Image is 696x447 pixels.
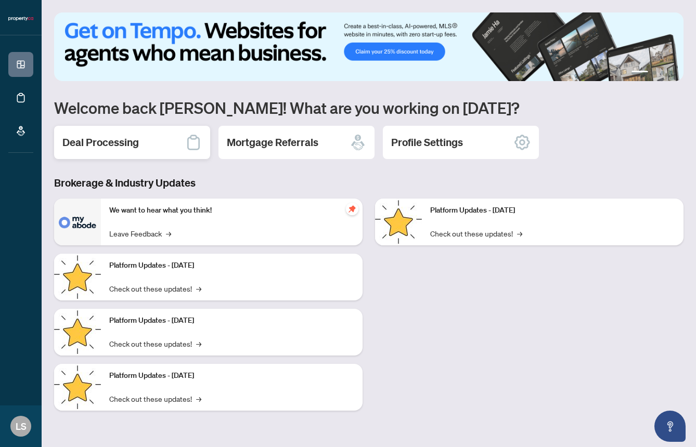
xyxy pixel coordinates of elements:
button: 1 [631,71,648,75]
a: Leave Feedback→ [109,228,171,239]
button: 3 [661,71,665,75]
span: pushpin [346,203,358,215]
button: 2 [652,71,656,75]
img: Slide 0 [54,12,684,81]
a: Check out these updates!→ [109,283,201,294]
span: → [517,228,522,239]
h2: Mortgage Referrals [227,135,318,150]
button: Open asap [654,411,686,442]
p: Platform Updates - [DATE] [109,370,354,382]
a: Check out these updates!→ [109,393,201,404]
p: Platform Updates - [DATE] [430,205,675,216]
h2: Deal Processing [62,135,139,150]
span: → [196,283,201,294]
img: Platform Updates - July 8, 2025 [54,364,101,411]
span: LS [16,419,27,433]
span: → [196,338,201,349]
p: Platform Updates - [DATE] [109,315,354,326]
a: Check out these updates!→ [109,338,201,349]
img: Platform Updates - September 16, 2025 [54,254,101,300]
img: Platform Updates - June 23, 2025 [375,199,422,245]
img: logo [8,16,33,22]
a: Check out these updates!→ [430,228,522,239]
h1: Welcome back [PERSON_NAME]! What are you working on [DATE]? [54,98,684,117]
span: → [196,393,201,404]
h2: Profile Settings [391,135,463,150]
p: Platform Updates - [DATE] [109,260,354,271]
button: 4 [669,71,673,75]
img: We want to hear what you think! [54,199,101,245]
span: → [166,228,171,239]
h3: Brokerage & Industry Updates [54,176,684,190]
p: We want to hear what you think! [109,205,354,216]
img: Platform Updates - July 21, 2025 [54,309,101,356]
